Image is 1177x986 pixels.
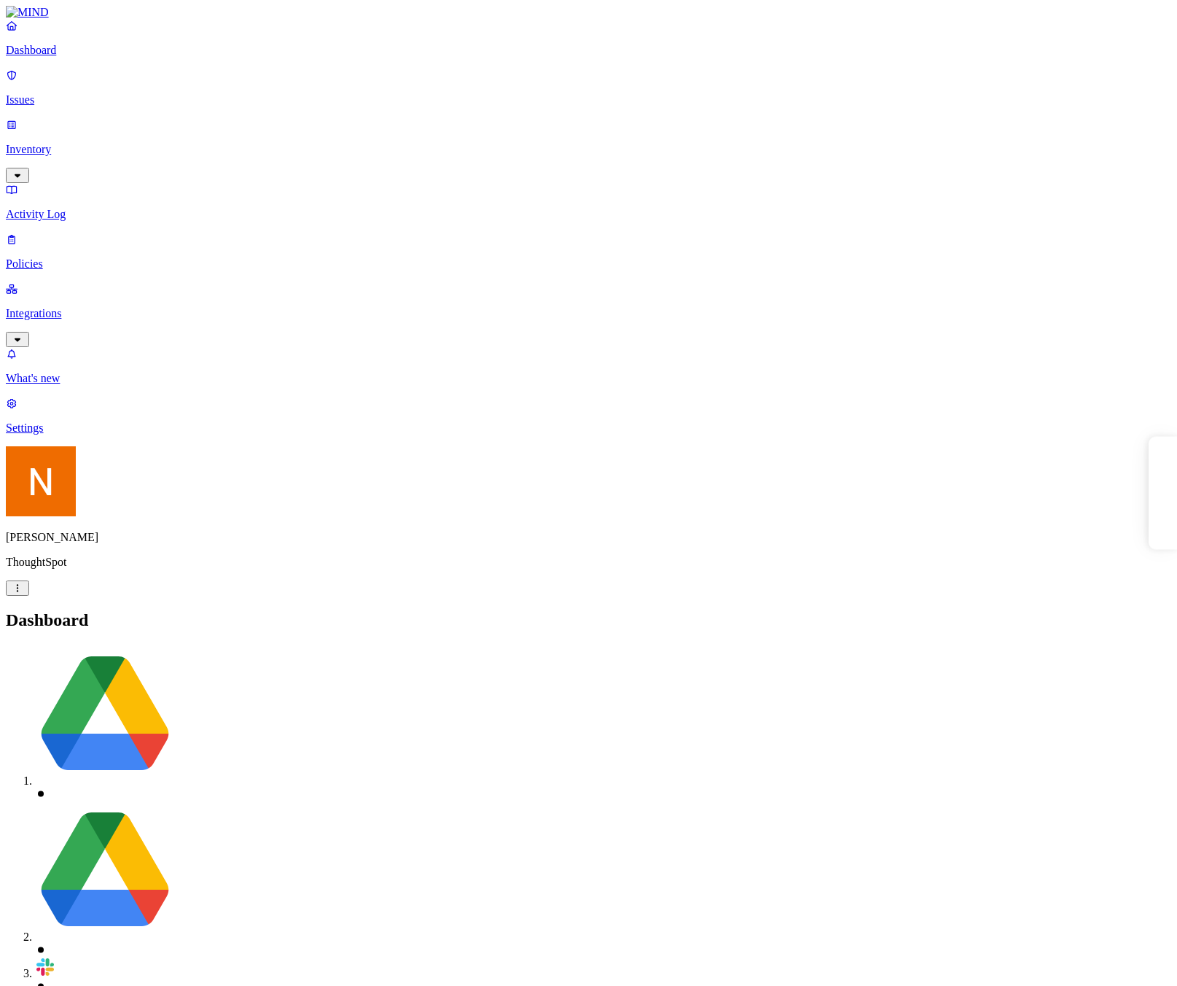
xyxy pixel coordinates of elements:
a: What's new [6,347,1171,385]
p: What's new [6,372,1171,385]
a: Inventory [6,118,1171,181]
p: Policies [6,257,1171,271]
p: Dashboard [6,44,1171,57]
a: Issues [6,69,1171,106]
a: Integrations [6,282,1171,345]
p: [PERSON_NAME] [6,531,1171,544]
img: svg%3e [35,645,175,785]
img: Nitai Mishary [6,446,76,516]
img: svg%3e [35,801,175,941]
p: ThoughtSpot [6,556,1171,569]
img: svg%3e [35,957,55,977]
a: Policies [6,233,1171,271]
p: Integrations [6,307,1171,320]
p: Settings [6,422,1171,435]
p: Issues [6,93,1171,106]
p: Inventory [6,143,1171,156]
h2: Dashboard [6,610,1171,630]
a: Settings [6,397,1171,435]
img: MIND [6,6,49,19]
a: Activity Log [6,183,1171,221]
a: Dashboard [6,19,1171,57]
p: Activity Log [6,208,1171,221]
a: MIND [6,6,1171,19]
